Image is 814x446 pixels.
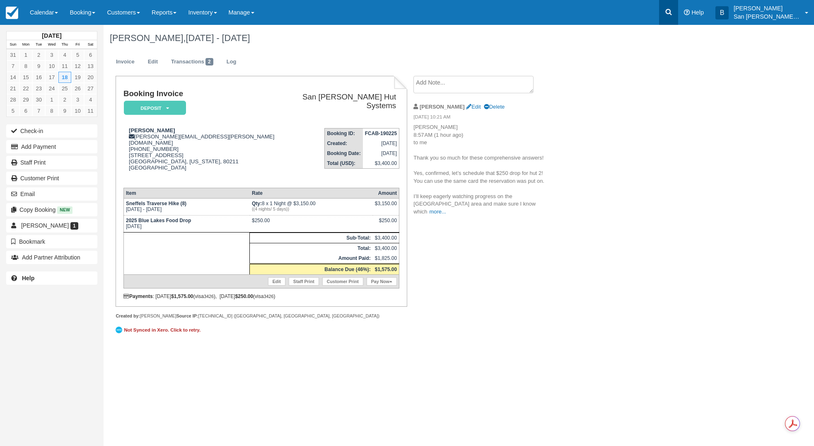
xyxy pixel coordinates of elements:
[375,201,397,213] div: $3,150.00
[176,313,198,318] strong: Source IP:
[250,198,373,215] td: 8 x 1 Night @ $3,150.00
[71,72,84,83] a: 19
[45,40,58,49] th: Wed
[71,83,84,94] a: 26
[363,148,399,158] td: [DATE]
[45,83,58,94] a: 24
[6,156,97,169] a: Staff Print
[165,54,220,70] a: Transactions2
[715,6,729,19] div: B
[7,105,19,116] a: 5
[32,49,45,61] a: 2
[19,72,32,83] a: 15
[45,105,58,116] a: 8
[363,158,399,169] td: $3,400.00
[84,94,97,105] a: 4
[45,49,58,61] a: 3
[734,4,800,12] p: [PERSON_NAME]
[6,251,97,264] button: Add Partner Attribution
[429,208,446,215] a: more...
[123,215,250,232] td: [DATE]
[363,138,399,148] td: [DATE]
[84,61,97,72] a: 13
[484,104,505,110] a: Delete
[71,40,84,49] th: Fri
[220,54,243,70] a: Log
[129,127,175,133] strong: [PERSON_NAME]
[71,105,84,116] a: 10
[110,54,141,70] a: Invoice
[287,93,396,110] h2: San [PERSON_NAME] Hut Systems
[6,124,97,138] button: Check-in
[325,138,363,148] th: Created:
[186,33,250,43] span: [DATE] - [DATE]
[322,277,363,286] a: Customer Print
[58,105,71,116] a: 9
[71,94,84,105] a: 3
[375,218,397,230] div: $250.00
[6,7,18,19] img: checkfront-main-nav-mini-logo.png
[71,61,84,72] a: 12
[32,105,45,116] a: 7
[32,40,45,49] th: Tue
[325,148,363,158] th: Booking Date:
[373,253,399,264] td: $1,825.00
[367,277,397,286] a: Pay Now
[124,101,186,115] em: Deposit
[142,54,164,70] a: Edit
[19,94,32,105] a: 29
[6,271,97,285] a: Help
[171,293,193,299] strong: $1,575.00
[19,49,32,61] a: 1
[325,128,363,139] th: Booking ID:
[45,61,58,72] a: 10
[6,235,97,248] button: Bookmark
[84,83,97,94] a: 27
[268,277,285,286] a: Edit
[19,61,32,72] a: 8
[250,215,373,232] td: $250.00
[22,275,34,281] b: Help
[116,313,140,318] strong: Created by:
[6,187,97,201] button: Email
[252,201,262,206] strong: Qty
[116,325,203,334] a: Not Synced in Xero. Click to retry.
[466,104,481,110] a: Edit
[7,61,19,72] a: 7
[123,293,153,299] strong: Payments
[84,72,97,83] a: 20
[684,10,690,15] i: Help
[19,40,32,49] th: Mon
[45,94,58,105] a: 1
[250,233,373,243] th: Sub-Total:
[7,72,19,83] a: 14
[365,131,397,136] strong: FCAB-190225
[32,61,45,72] a: 9
[19,83,32,94] a: 22
[205,58,213,65] span: 2
[123,100,183,116] a: Deposit
[6,140,97,153] button: Add Payment
[413,124,553,216] p: [PERSON_NAME] 8:57 AM (1 hour ago) to me Thank you so much for these comprehensive answers! Yes, ...
[58,83,71,94] a: 25
[123,188,250,198] th: Item
[413,114,553,123] em: [DATE] 10:21 AM
[252,206,371,211] em: ((4 nights/ 5 days))
[204,294,214,299] small: 3426
[123,293,399,299] div: : [DATE] (visa ), [DATE] (visa )
[691,9,704,16] span: Help
[58,61,71,72] a: 11
[373,233,399,243] td: $3,400.00
[325,158,363,169] th: Total (USD):
[71,49,84,61] a: 5
[250,188,373,198] th: Rate
[263,294,273,299] small: 3426
[32,72,45,83] a: 16
[58,72,71,83] a: 18
[7,40,19,49] th: Sun
[57,206,72,213] span: New
[6,219,97,232] a: [PERSON_NAME] 1
[123,127,284,181] div: [PERSON_NAME][EMAIL_ADDRESS][PERSON_NAME][DOMAIN_NAME] [PHONE_NUMBER] [STREET_ADDRESS] [GEOGRAPHI...
[7,83,19,94] a: 21
[84,49,97,61] a: 6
